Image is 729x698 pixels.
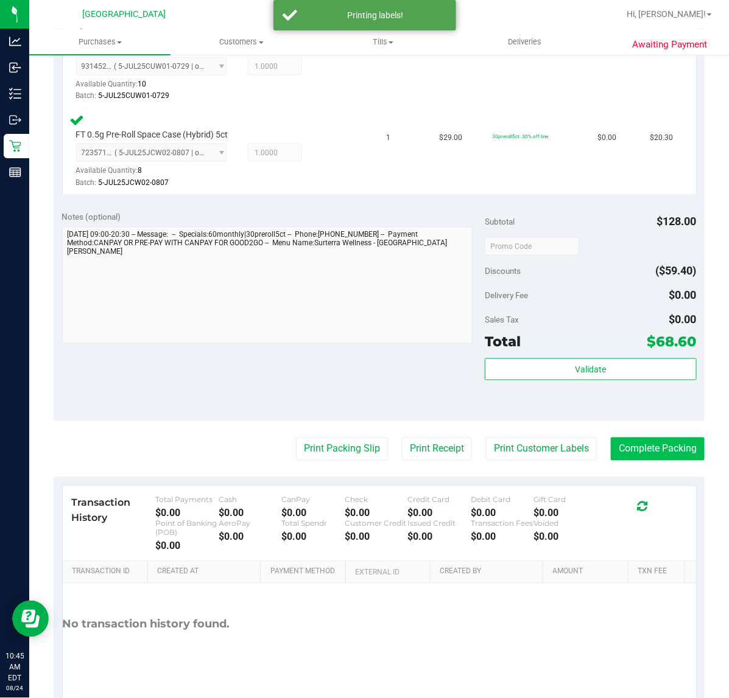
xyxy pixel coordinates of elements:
div: Credit Card [408,495,471,504]
div: $0.00 [534,508,597,519]
span: FT 0.5g Pre-Roll Space Case (Hybrid) 5ct [76,129,228,141]
div: Gift Card [534,495,597,504]
inline-svg: Outbound [9,114,21,126]
span: $0.00 [669,288,697,301]
span: $29.00 [439,132,462,144]
span: Sales Tax [485,315,519,325]
div: CanPay [282,495,345,504]
div: $0.00 [282,531,345,543]
div: Printing labels! [304,9,447,21]
button: Validate [485,358,696,380]
a: Customers [171,29,312,55]
div: No transaction history found. [63,584,230,666]
a: Amount [553,567,624,577]
inline-svg: Reports [9,166,21,178]
th: External ID [345,562,430,584]
a: Created At [157,567,256,577]
button: Print Receipt [402,438,472,461]
span: 1 [387,132,391,144]
span: Delivery Fee [485,290,528,300]
inline-svg: Analytics [9,35,21,47]
span: $20.30 [650,132,674,144]
span: $128.00 [657,215,697,228]
span: Batch: [76,91,97,100]
p: 08/24 [5,683,24,693]
div: $0.00 [219,531,282,543]
div: $0.00 [471,531,534,543]
button: Print Packing Slip [296,438,388,461]
span: Hi, [PERSON_NAME]! [627,9,706,19]
div: Cash [219,495,282,504]
span: Deliveries [491,37,558,47]
input: Promo Code [485,237,579,256]
span: Notes (optional) [62,212,121,222]
span: Purchases [29,37,171,47]
inline-svg: Retail [9,140,21,152]
span: 10 [138,80,147,88]
div: Debit Card [471,495,534,504]
a: Purchases [29,29,171,55]
button: Print Customer Labels [486,438,597,461]
span: Subtotal [485,217,515,226]
span: Awaiting Payment [632,38,707,52]
a: Tills [312,29,454,55]
a: Txn Fee [638,567,680,577]
span: ($59.40) [656,264,697,277]
div: $0.00 [408,531,471,543]
a: Payment Method [270,567,341,577]
span: Validate [575,365,606,375]
div: $0.00 [345,508,408,519]
div: $0.00 [534,531,597,543]
div: Total Spendr [282,519,345,528]
inline-svg: Inventory [9,88,21,100]
div: Customer Credit [345,519,408,528]
div: $0.00 [156,540,219,552]
a: Deliveries [454,29,595,55]
p: 10:45 AM EDT [5,651,24,683]
span: $0.00 [597,132,616,144]
span: $68.60 [647,333,697,351]
div: Voided [534,519,597,528]
div: $0.00 [219,508,282,519]
div: $0.00 [156,508,219,519]
div: AeroPay [219,519,282,528]
div: Available Quantity: [76,162,234,186]
div: $0.00 [408,508,471,519]
div: $0.00 [345,531,408,543]
div: Transaction Fees [471,519,534,528]
span: 8 [138,166,143,175]
div: Total Payments [156,495,219,504]
span: [GEOGRAPHIC_DATA] [83,9,166,19]
span: Tills [313,37,453,47]
a: Created By [440,567,538,577]
div: $0.00 [471,508,534,519]
span: 30preroll5ct: 30% off line [492,133,549,139]
inline-svg: Inbound [9,61,21,74]
div: $0.00 [282,508,345,519]
button: Complete Packing [611,438,705,461]
div: Point of Banking (POB) [156,519,219,537]
span: $0.00 [669,313,697,326]
span: 5-JUL25CUW01-0729 [99,91,170,100]
div: Issued Credit [408,519,471,528]
span: Total [485,333,521,351]
span: Discounts [485,260,521,282]
span: 5-JUL25JCW02-0807 [99,178,169,187]
a: Transaction ID [72,567,143,577]
span: Customers [171,37,311,47]
span: Batch: [76,178,97,187]
div: Check [345,495,408,504]
div: Available Quantity: [76,75,234,99]
iframe: Resource center [12,601,49,637]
